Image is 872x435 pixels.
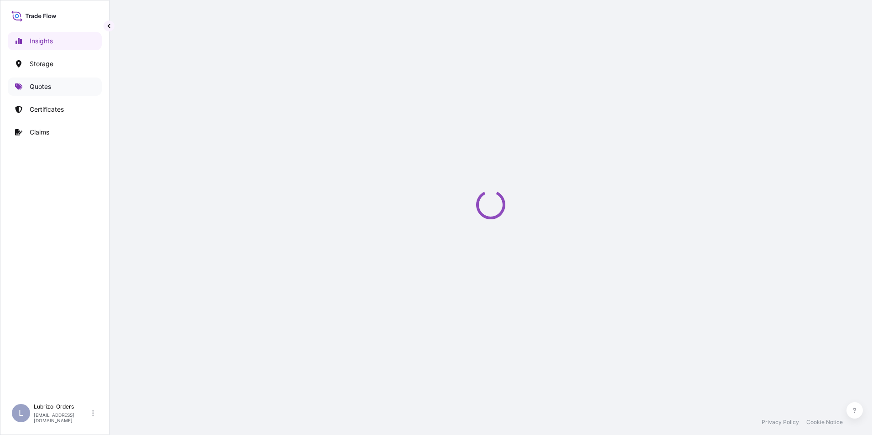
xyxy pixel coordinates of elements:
p: Lubrizol Orders [34,403,90,410]
p: Claims [30,128,49,137]
p: [EMAIL_ADDRESS][DOMAIN_NAME] [34,412,90,423]
a: Claims [8,123,102,141]
a: Storage [8,55,102,73]
p: Storage [30,59,53,68]
p: Quotes [30,82,51,91]
p: Insights [30,36,53,46]
a: Quotes [8,78,102,96]
a: Cookie Notice [806,419,843,426]
a: Insights [8,32,102,50]
span: L [19,409,23,418]
a: Certificates [8,100,102,119]
p: Certificates [30,105,64,114]
a: Privacy Policy [762,419,799,426]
